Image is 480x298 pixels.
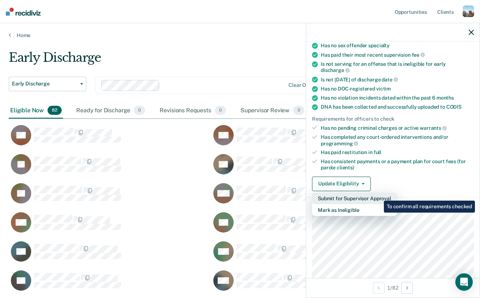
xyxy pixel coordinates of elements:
[373,282,385,294] button: Previous Opportunity
[9,103,63,119] div: Eligible Now
[9,212,211,241] div: CaseloadOpportunityCell-1097282
[312,116,474,122] div: Requirements for officers to check
[376,86,391,92] span: victim
[239,103,306,119] div: Supervisor Review
[293,106,304,115] span: 0
[382,77,398,82] span: date
[321,76,474,83] div: Is not [DATE] of discharge
[321,61,474,73] div: Is not serving for an offense that is ineligible for early
[321,43,474,49] div: Has no sex offender
[321,95,474,101] div: Has no violation incidents dated within the past 6
[9,125,211,154] div: CaseloadOpportunityCell-0062057
[158,103,227,119] div: Revisions Requests
[48,106,62,115] span: 82
[6,8,41,16] img: Recidiviz
[312,177,371,191] button: Update Eligibility
[9,241,211,270] div: CaseloadOpportunityCell-6263453
[9,154,211,183] div: CaseloadOpportunityCell-6274640
[321,86,474,92] div: Has no DOC-registered
[337,165,354,170] span: clients)
[312,204,397,216] button: Mark as Ineligible
[288,82,322,88] div: Clear officers
[321,52,474,58] div: Has paid their most recent supervision
[312,193,397,204] button: Submit for Supervisor Approval
[321,104,474,110] div: DNA has been collected and successfully uploaded to
[401,282,413,294] button: Next Opportunity
[321,134,474,146] div: Has completed any court-ordered interventions and/or
[9,50,369,71] div: Early Discharge
[9,32,471,39] a: Home
[321,67,350,73] span: discharge
[211,212,414,241] div: CaseloadOpportunityCell-6650638
[211,241,414,270] div: CaseloadOpportunityCell-0806444
[374,149,381,155] span: full
[134,106,145,115] span: 0
[321,141,358,146] span: programming
[211,125,414,154] div: CaseloadOpportunityCell-0601239
[211,154,414,183] div: CaseloadOpportunityCell-6405772
[412,52,425,58] span: fee
[455,273,473,291] div: Open Intercom Messenger
[420,125,447,131] span: warrants
[446,104,461,110] span: CODIS
[9,183,211,212] div: CaseloadOpportunityCell-6363421
[368,43,390,48] span: specialty
[321,149,474,156] div: Has paid restitution in
[306,278,480,297] div: 1 / 82
[211,183,414,212] div: CaseloadOpportunityCell-1068612
[436,95,454,101] span: months
[321,125,474,131] div: Has no pending criminal charges or active
[75,103,147,119] div: Ready for Discharge
[321,158,474,171] div: Has consistent payments or a payment plan for court fees (for parole
[12,81,77,87] span: Early Discharge
[215,106,226,115] span: 0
